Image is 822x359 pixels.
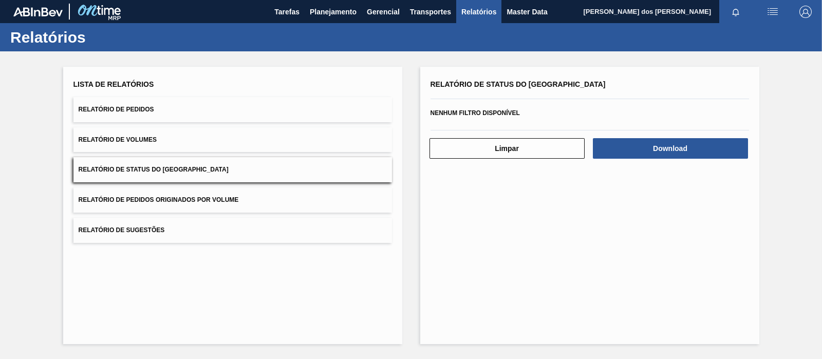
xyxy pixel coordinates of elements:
[310,6,357,18] span: Planejamento
[79,136,157,143] span: Relatório de Volumes
[79,166,229,173] span: Relatório de Status do [GEOGRAPHIC_DATA]
[429,138,585,159] button: Limpar
[79,226,165,234] span: Relatório de Sugestões
[719,5,752,19] button: Notificações
[73,127,392,153] button: Relatório de Volumes
[767,6,779,18] img: userActions
[274,6,300,18] span: Tarefas
[73,218,392,243] button: Relatório de Sugestões
[431,109,520,117] span: Nenhum filtro disponível
[73,157,392,182] button: Relatório de Status do [GEOGRAPHIC_DATA]
[461,6,496,18] span: Relatórios
[431,80,606,88] span: Relatório de Status do [GEOGRAPHIC_DATA]
[73,187,392,213] button: Relatório de Pedidos Originados por Volume
[73,97,392,122] button: Relatório de Pedidos
[79,196,239,203] span: Relatório de Pedidos Originados por Volume
[10,31,193,43] h1: Relatórios
[507,6,547,18] span: Master Data
[367,6,400,18] span: Gerencial
[799,6,812,18] img: Logout
[13,7,63,16] img: TNhmsLtSVTkK8tSr43FrP2fwEKptu5GPRR3wAAAABJRU5ErkJggg==
[593,138,748,159] button: Download
[73,80,154,88] span: Lista de Relatórios
[410,6,451,18] span: Transportes
[79,106,154,113] span: Relatório de Pedidos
